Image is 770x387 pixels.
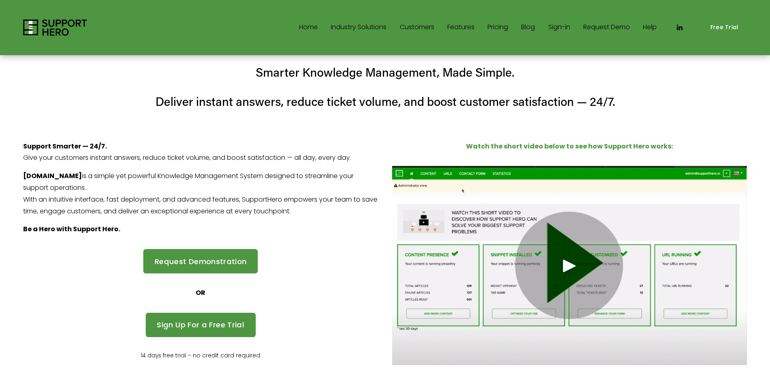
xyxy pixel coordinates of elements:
[23,224,120,234] strong: Be a Hero with Support Hero.
[23,64,747,81] h4: Smarter Knowledge Management, Made Simple.
[23,93,747,110] h4: Deliver instant answers, reduce ticket volume, and boost customer satisfaction — 24/7.
[643,21,657,34] a: Help
[299,21,318,34] a: Home
[583,21,630,34] a: Request Demo
[487,21,508,34] a: Pricing
[400,21,434,34] a: Customers
[702,19,747,37] a: Free Trial
[143,249,258,273] a: Request Demonstration
[466,142,673,151] strong: Watch the short video below to see how Support Hero works:
[23,171,82,181] strong: [DOMAIN_NAME]
[146,313,256,337] a: Sign Up For a Free Trial
[23,351,378,361] p: 14 days free trial – no credit card required
[331,21,386,33] span: Industry Solutions
[23,141,378,164] p: Give your customers instant answers, reduce ticket volume, and boost satisfaction — all day, ever...
[521,21,535,34] a: Blog
[23,170,378,217] p: is a simple yet powerful Knowledge Management System designed to streamline your support operatio...
[23,142,107,151] strong: Support Smarter — 24/7.
[331,21,386,34] a: folder dropdown
[675,24,684,32] a: LinkedIn
[23,19,87,36] img: Support Hero
[548,21,570,34] a: Sign-in
[447,21,475,34] a: Features
[196,288,205,297] strong: OR
[560,256,579,275] div: Play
